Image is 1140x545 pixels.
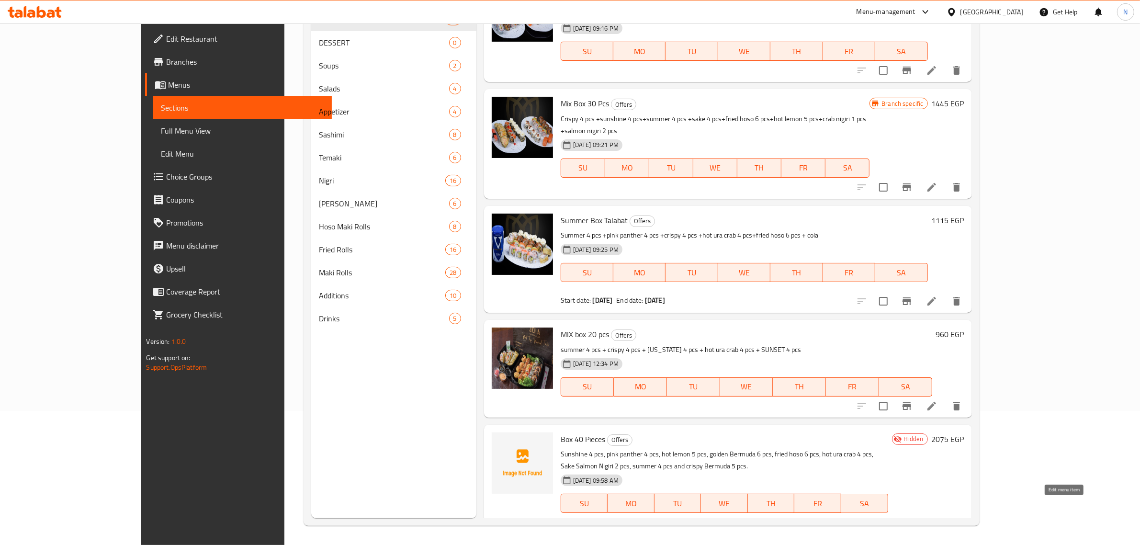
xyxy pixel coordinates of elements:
[770,263,823,282] button: TH
[319,267,446,278] div: Maki Rolls
[617,266,662,280] span: MO
[319,313,449,324] div: Drinks
[774,45,819,58] span: TH
[748,494,795,513] button: TH
[446,245,460,254] span: 16
[319,106,449,117] div: Appetizer
[883,380,928,394] span: SA
[878,99,927,108] span: Branch specific
[166,33,324,45] span: Edit Restaurant
[449,313,461,324] div: items
[561,377,614,397] button: SU
[319,221,449,232] div: Hoso Maki Rolls
[669,266,714,280] span: TU
[565,161,601,175] span: SU
[875,42,927,61] button: SA
[825,159,869,178] button: SA
[932,432,964,446] h6: 2075 EGP
[449,106,461,117] div: items
[613,263,666,282] button: MO
[960,7,1024,17] div: [GEOGRAPHIC_DATA]
[319,175,446,186] div: Nigri
[311,261,476,284] div: Maki Rolls28
[561,42,613,61] button: SU
[153,142,332,165] a: Edit Menu
[875,263,927,282] button: SA
[608,434,632,445] span: Offers
[319,60,449,71] span: Soups
[171,335,186,348] span: 1.0.0
[605,159,649,178] button: MO
[561,432,605,446] span: Box 40 Pieces
[718,263,770,282] button: WE
[565,380,610,394] span: SU
[667,377,720,397] button: TU
[616,294,643,307] span: End date:
[873,291,893,311] span: Select to update
[798,497,837,511] span: FR
[492,214,553,275] img: Summer Box Talabat
[319,198,449,209] div: Oshi Sushi
[161,125,324,136] span: Full Menu View
[900,434,927,443] span: Hidden
[857,6,915,18] div: Menu-management
[319,129,449,140] span: Sashimi
[311,215,476,238] div: Hoso Maki Rolls8
[845,497,884,511] span: SA
[319,290,446,301] div: Additions
[145,257,332,280] a: Upsell
[561,344,932,356] p: summer 4 pcs + crispy 4 pcs + [US_STATE] 4 pcs + hot ura crab 4 pcs + SUNSET 4 pcs
[166,56,324,68] span: Branches
[311,284,476,307] div: Additions10
[561,159,605,178] button: SU
[608,494,655,513] button: MO
[826,377,879,397] button: FR
[445,267,461,278] div: items
[830,380,875,394] span: FR
[873,396,893,416] span: Select to update
[311,169,476,192] div: Nigri16
[319,37,449,48] span: DESSERT
[724,380,769,394] span: WE
[145,27,332,50] a: Edit Restaurant
[777,380,822,394] span: TH
[449,37,461,48] div: items
[311,192,476,215] div: [PERSON_NAME]6
[794,494,841,513] button: FR
[666,263,718,282] button: TU
[926,65,937,76] a: Edit menu item
[311,4,476,334] nav: Menu sections
[145,280,332,303] a: Coverage Report
[492,97,553,158] img: Mix Box 30 Pcs
[561,494,608,513] button: SU
[311,100,476,123] div: Appetizer4
[645,294,665,307] b: [DATE]
[311,31,476,54] div: DESSERT0
[445,175,461,186] div: items
[741,161,778,175] span: TH
[492,328,553,389] img: MIX box 20 pcs
[311,238,476,261] div: Fried Rolls16
[737,159,781,178] button: TH
[561,327,609,341] span: MIX box 20 pcs
[146,335,169,348] span: Version:
[926,400,937,412] a: Edit menu item
[166,263,324,274] span: Upsell
[613,42,666,61] button: MO
[449,83,461,94] div: items
[945,290,968,313] button: delete
[669,45,714,58] span: TU
[565,45,610,58] span: SU
[145,211,332,234] a: Promotions
[823,263,875,282] button: FR
[166,194,324,205] span: Coupons
[319,83,449,94] span: Salads
[561,294,591,307] span: Start date:
[569,245,622,254] span: [DATE] 09:25 PM
[319,198,449,209] span: [PERSON_NAME]
[718,42,770,61] button: WE
[773,377,826,397] button: TH
[720,377,773,397] button: WE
